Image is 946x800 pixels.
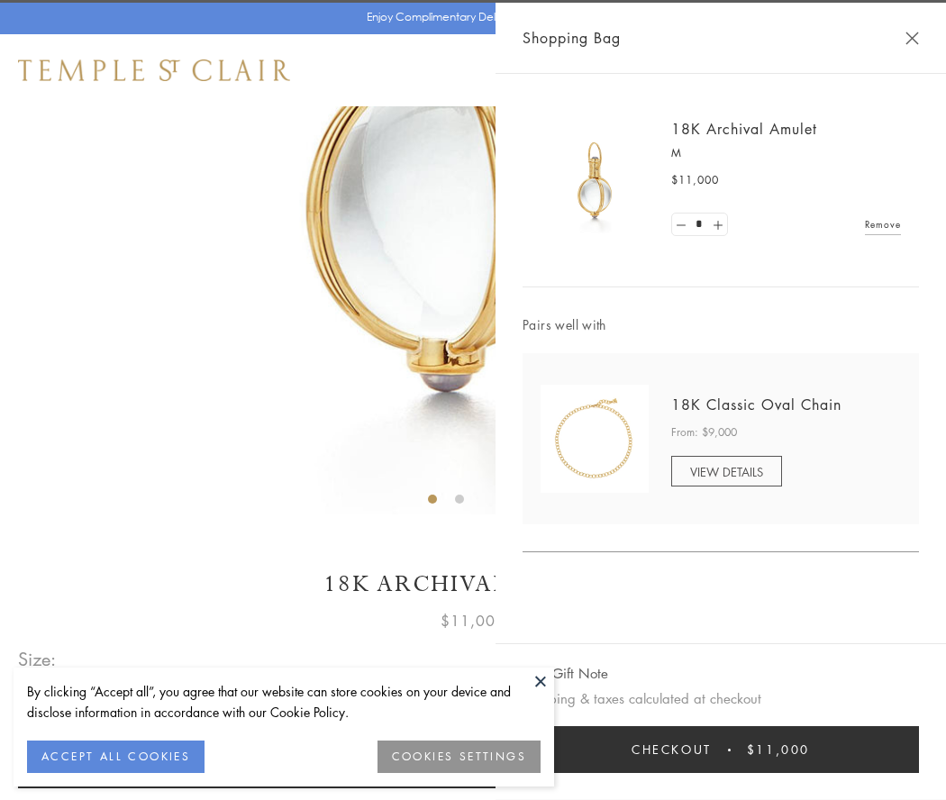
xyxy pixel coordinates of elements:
[18,568,928,600] h1: 18K Archival Amulet
[523,26,621,50] span: Shopping Bag
[671,395,841,414] a: 18K Classic Oval Chain
[690,463,763,480] span: VIEW DETAILS
[523,687,919,710] p: Shipping & taxes calculated at checkout
[708,214,726,236] a: Set quantity to 2
[18,59,290,81] img: Temple St. Clair
[27,741,205,773] button: ACCEPT ALL COOKIES
[541,385,649,493] img: N88865-OV18
[441,609,505,632] span: $11,000
[541,126,649,234] img: 18K Archival Amulet
[671,119,817,139] a: 18K Archival Amulet
[671,456,782,486] a: VIEW DETAILS
[671,423,737,441] span: From: $9,000
[523,726,919,773] button: Checkout $11,000
[523,314,919,335] span: Pairs well with
[18,644,58,674] span: Size:
[671,144,901,162] p: M
[865,214,901,234] a: Remove
[377,741,541,773] button: COOKIES SETTINGS
[747,740,810,759] span: $11,000
[27,681,541,723] div: By clicking “Accept all”, you agree that our website can store cookies on your device and disclos...
[523,662,608,685] button: Add Gift Note
[672,214,690,236] a: Set quantity to 0
[671,171,719,189] span: $11,000
[367,8,571,26] p: Enjoy Complimentary Delivery & Returns
[905,32,919,45] button: Close Shopping Bag
[632,740,712,759] span: Checkout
